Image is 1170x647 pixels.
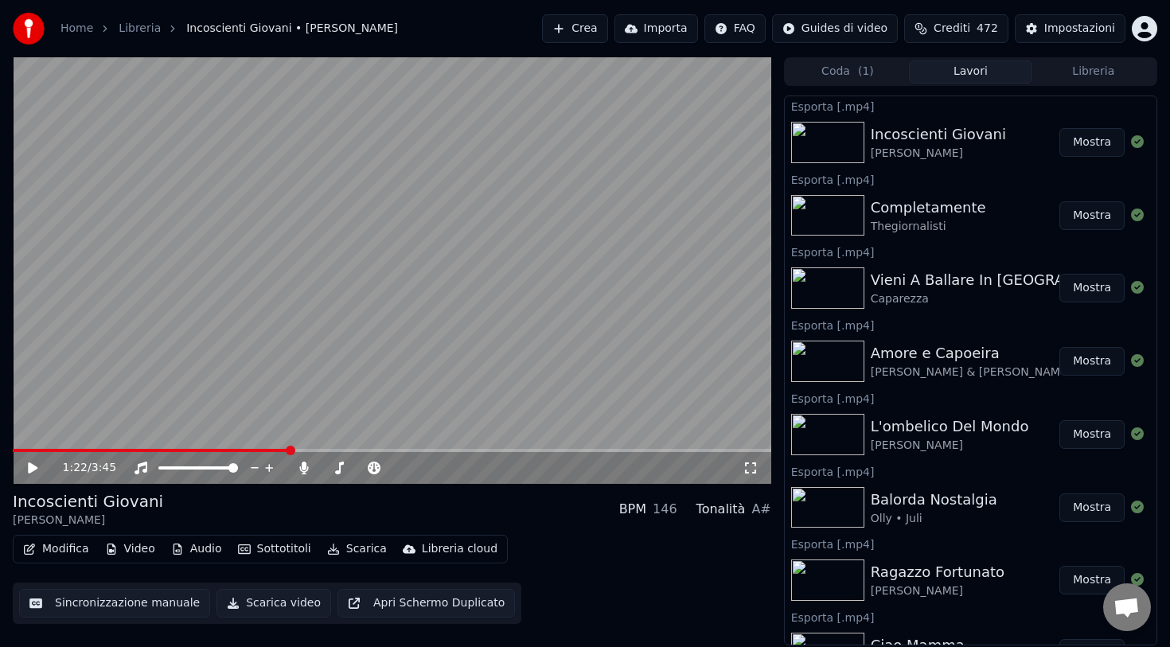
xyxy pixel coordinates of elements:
button: Crea [542,14,607,43]
span: Incoscienti Giovani • [PERSON_NAME] [186,21,398,37]
div: Balorda Nostalgia [871,489,997,511]
div: A# [751,500,770,519]
button: Mostra [1059,420,1125,449]
button: Libreria [1032,60,1155,84]
span: 3:45 [92,460,116,476]
button: Mostra [1059,347,1125,376]
button: Sincronizzazione manuale [19,589,210,618]
div: BPM [619,500,646,519]
div: [PERSON_NAME] [871,438,1029,454]
div: Caparezza [871,291,1148,307]
div: Esporta [.mp4] [785,388,1156,407]
button: Scarica video [216,589,331,618]
button: Mostra [1059,128,1125,157]
div: Libreria cloud [422,541,497,557]
span: 472 [977,21,998,37]
div: L'ombelico Del Mondo [871,415,1029,438]
button: Mostra [1059,201,1125,230]
button: Mostra [1059,274,1125,302]
div: 146 [653,500,677,519]
div: Impostazioni [1044,21,1115,37]
div: [PERSON_NAME] [871,146,1006,162]
div: Tonalità [696,500,746,519]
div: Thegiornalisti [871,219,986,235]
div: Vieni A Ballare In [GEOGRAPHIC_DATA] [871,269,1148,291]
div: Incoscienti Giovani [13,490,163,513]
div: Aprire la chat [1103,583,1151,631]
button: Crediti472 [904,14,1008,43]
a: Libreria [119,21,161,37]
button: Impostazioni [1015,14,1125,43]
div: Esporta [.mp4] [785,242,1156,261]
button: Lavori [909,60,1032,84]
button: Modifica [17,538,96,560]
button: Audio [165,538,228,560]
button: Apri Schermo Duplicato [337,589,515,618]
a: Home [60,21,93,37]
div: Esporta [.mp4] [785,607,1156,626]
button: Sottotitoli [232,538,318,560]
button: Video [99,538,162,560]
div: Esporta [.mp4] [785,315,1156,334]
div: Esporta [.mp4] [785,96,1156,115]
span: ( 1 ) [858,64,874,80]
button: Guides di video [772,14,898,43]
div: Olly • Juli [871,511,997,527]
img: youka [13,13,45,45]
button: FAQ [704,14,766,43]
div: [PERSON_NAME] [13,513,163,528]
div: Esporta [.mp4] [785,534,1156,553]
span: 1:22 [63,460,88,476]
div: Ragazzo Fortunato [871,561,1004,583]
div: Completamente [871,197,986,219]
button: Coda [786,60,909,84]
div: Incoscienti Giovani [871,123,1006,146]
button: Mostra [1059,566,1125,594]
div: [PERSON_NAME] [871,583,1004,599]
nav: breadcrumb [60,21,398,37]
button: Importa [614,14,698,43]
span: Crediti [934,21,970,37]
div: / [63,460,101,476]
div: Esporta [.mp4] [785,462,1156,481]
div: Esporta [.mp4] [785,170,1156,189]
button: Scarica [321,538,393,560]
button: Mostra [1059,493,1125,522]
